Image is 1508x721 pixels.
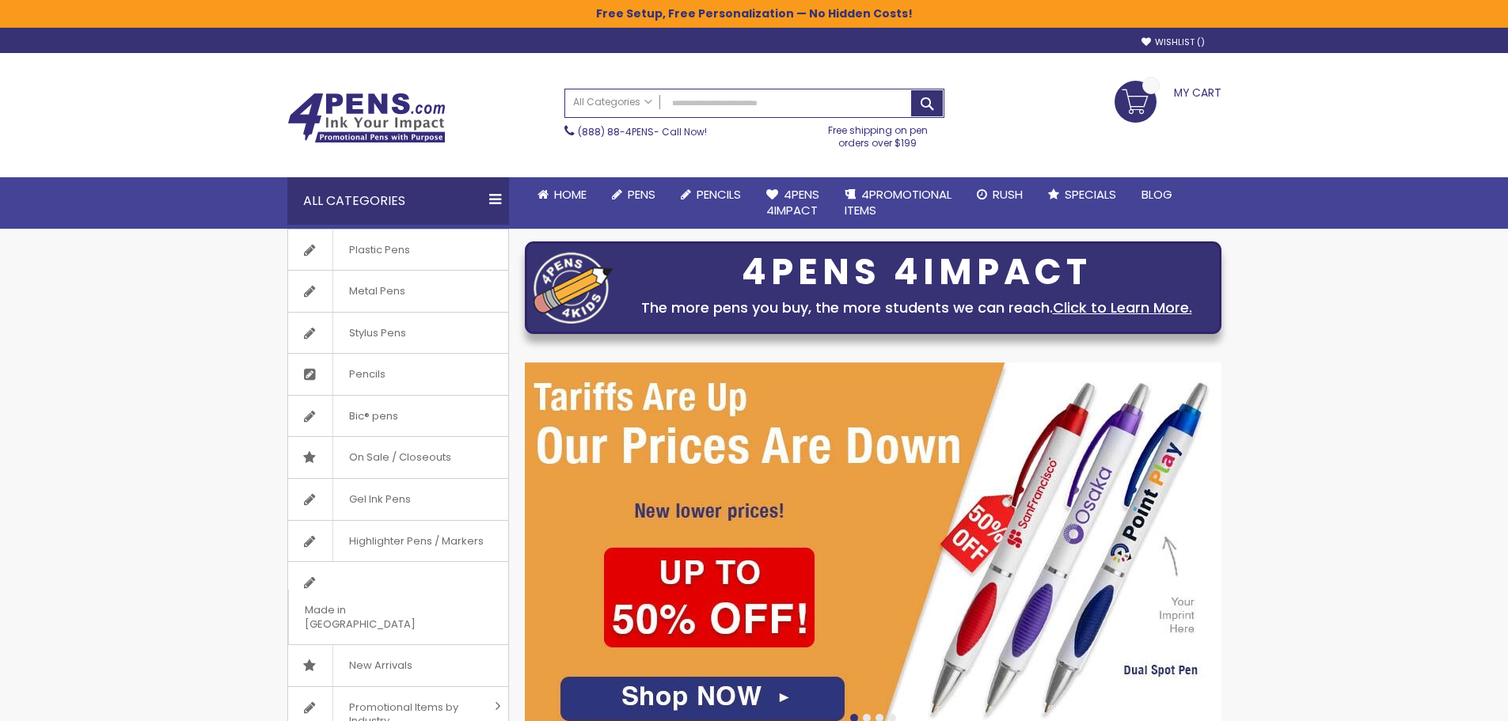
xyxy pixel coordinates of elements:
span: On Sale / Closeouts [332,437,467,478]
a: Gel Ink Pens [288,479,508,520]
img: four_pen_logo.png [534,252,613,324]
span: Pens [628,186,655,203]
div: All Categories [287,177,509,225]
span: Pencils [697,186,741,203]
a: Metal Pens [288,271,508,312]
span: Metal Pens [332,271,421,312]
span: Gel Ink Pens [332,479,427,520]
a: Bic® pens [288,396,508,437]
a: Home [525,177,599,212]
a: Made in [GEOGRAPHIC_DATA] [288,562,508,644]
a: Wishlist [1141,36,1205,48]
span: Pencils [332,354,401,395]
div: The more pens you buy, the more students we can reach. [621,297,1213,319]
span: All Categories [573,96,652,108]
a: Pencils [288,354,508,395]
a: New Arrivals [288,645,508,686]
a: Plastic Pens [288,230,508,271]
a: Highlighter Pens / Markers [288,521,508,562]
span: Plastic Pens [332,230,426,271]
span: Home [554,186,587,203]
span: Stylus Pens [332,313,422,354]
a: Blog [1129,177,1185,212]
span: 4Pens 4impact [766,186,819,218]
a: 4Pens4impact [754,177,832,229]
span: 4PROMOTIONAL ITEMS [845,186,952,218]
a: Pens [599,177,668,212]
a: Click to Learn More. [1053,298,1192,317]
span: Rush [993,186,1023,203]
div: Free shipping on pen orders over $199 [811,118,944,150]
a: Rush [964,177,1035,212]
div: 4PENS 4IMPACT [621,256,1213,289]
a: All Categories [565,89,660,116]
a: 4PROMOTIONALITEMS [832,177,964,229]
a: On Sale / Closeouts [288,437,508,478]
img: 4Pens Custom Pens and Promotional Products [287,93,446,143]
span: Specials [1065,186,1116,203]
span: New Arrivals [332,645,428,686]
span: Blog [1141,186,1172,203]
a: Pencils [668,177,754,212]
a: Stylus Pens [288,313,508,354]
span: - Call Now! [578,125,707,139]
a: (888) 88-4PENS [578,125,654,139]
a: Specials [1035,177,1129,212]
span: Highlighter Pens / Markers [332,521,500,562]
span: Bic® pens [332,396,414,437]
span: Made in [GEOGRAPHIC_DATA] [288,590,469,644]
